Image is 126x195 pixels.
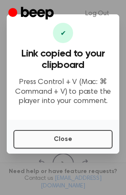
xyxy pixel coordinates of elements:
[13,48,113,71] h3: Link copied to your clipboard
[13,78,113,106] p: Press Control + V (Mac: ⌘ Command + V) to paste the player into your comment.
[8,5,56,22] a: Beep
[77,3,118,24] a: Log Out
[53,23,73,43] div: ✔
[13,130,113,149] button: Close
